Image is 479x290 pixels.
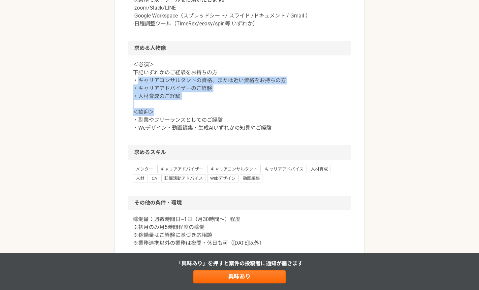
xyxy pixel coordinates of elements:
[149,175,160,182] span: CA
[161,175,206,182] span: 転職活動アドバイス
[308,165,331,173] span: 人材育成
[133,61,346,132] p: ＜必須＞ 下記いずれかのご経験をお持ちの方 ・キャリアコンサルタントの資格、または近い資格をお持ちの方 ・キャリアアドバイザーのご経験 ・人材育成のご経験 ＜歓迎＞ ・副業やフリーランスとしての...
[128,196,351,210] h2: その他の条件・環境
[133,175,147,182] span: 人材
[176,260,303,268] p: 「興味あり」を押すと 案件の投稿者に通知が届きます
[193,270,286,283] a: 興味あり
[207,175,239,182] span: Webデザイン
[128,145,351,160] h2: 求めるスキル
[133,165,156,173] span: メンター
[128,41,351,55] h2: 求める人物像
[208,165,261,173] span: キャリアコンサルタント
[240,175,263,182] span: 動画編集
[262,165,306,173] span: キャリアアドバイス
[157,165,206,173] span: キャリアアドバイザー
